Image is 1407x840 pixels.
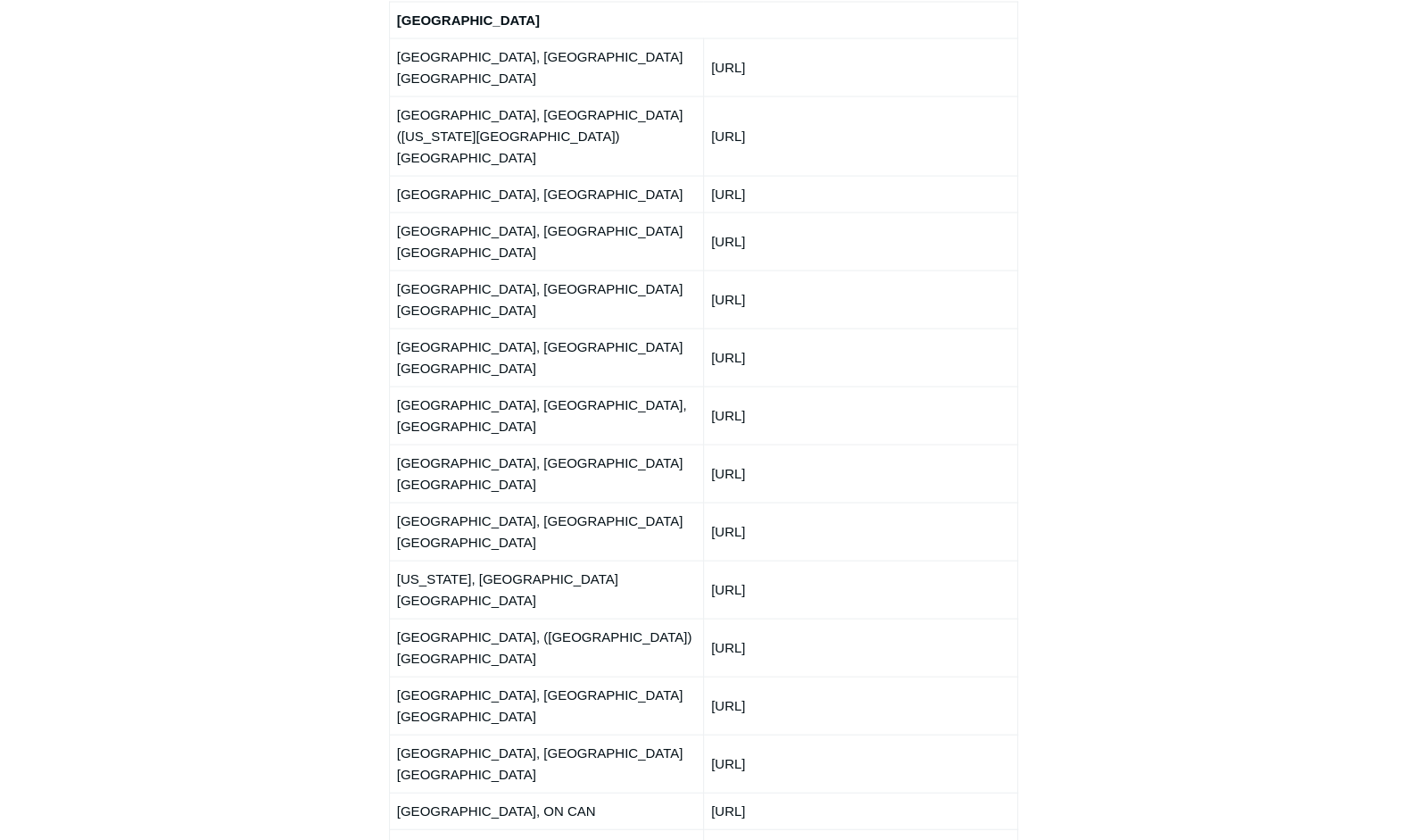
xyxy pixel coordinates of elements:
td: [US_STATE], [GEOGRAPHIC_DATA] [GEOGRAPHIC_DATA] [389,561,703,619]
td: [URL] [703,387,1017,445]
td: [URL] [703,38,1017,96]
td: [URL] [703,329,1017,387]
td: [GEOGRAPHIC_DATA], [GEOGRAPHIC_DATA] ([US_STATE][GEOGRAPHIC_DATA]) [GEOGRAPHIC_DATA] [389,96,703,176]
td: [GEOGRAPHIC_DATA], [GEOGRAPHIC_DATA] [GEOGRAPHIC_DATA] [389,677,703,735]
td: [URL] [703,561,1017,619]
td: [GEOGRAPHIC_DATA], [GEOGRAPHIC_DATA] [GEOGRAPHIC_DATA] [389,445,703,503]
td: [GEOGRAPHIC_DATA], ([GEOGRAPHIC_DATA]) [GEOGRAPHIC_DATA] [389,619,703,677]
td: [URL] [703,619,1017,677]
td: [URL] [703,735,1017,793]
td: [GEOGRAPHIC_DATA], [GEOGRAPHIC_DATA] [GEOGRAPHIC_DATA] [389,735,703,793]
td: [URL] [703,793,1017,829]
td: [GEOGRAPHIC_DATA], [GEOGRAPHIC_DATA] [GEOGRAPHIC_DATA] [389,38,703,96]
td: [URL] [703,445,1017,503]
td: [GEOGRAPHIC_DATA], ON CAN [389,793,703,829]
td: [GEOGRAPHIC_DATA], [GEOGRAPHIC_DATA] [GEOGRAPHIC_DATA] [389,212,703,270]
td: [URL] [703,677,1017,735]
td: [GEOGRAPHIC_DATA], [GEOGRAPHIC_DATA] [GEOGRAPHIC_DATA] [389,270,703,329]
td: [URL] [703,270,1017,329]
td: [GEOGRAPHIC_DATA], [GEOGRAPHIC_DATA], [GEOGRAPHIC_DATA] [389,387,703,445]
td: [URL] [703,212,1017,270]
td: [GEOGRAPHIC_DATA], [GEOGRAPHIC_DATA] [GEOGRAPHIC_DATA] [389,329,703,387]
td: [URL] [703,176,1017,212]
td: [URL] [703,96,1017,176]
td: [GEOGRAPHIC_DATA], [GEOGRAPHIC_DATA] [389,176,703,212]
td: [GEOGRAPHIC_DATA], [GEOGRAPHIC_DATA] [GEOGRAPHIC_DATA] [389,503,703,561]
strong: [GEOGRAPHIC_DATA] [397,12,540,28]
td: [URL] [703,503,1017,561]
